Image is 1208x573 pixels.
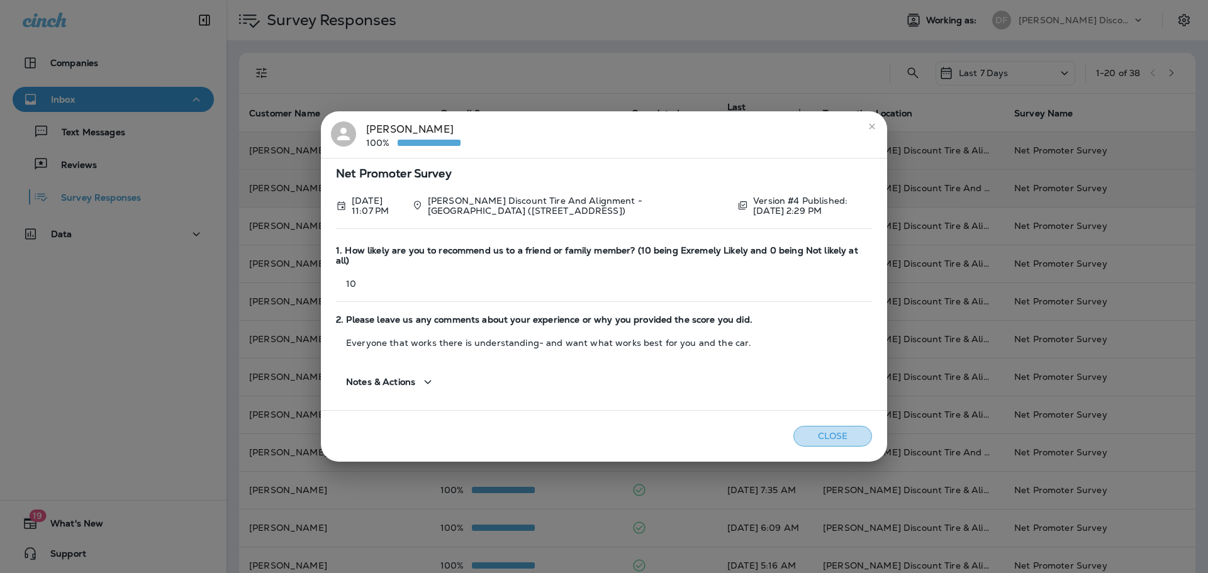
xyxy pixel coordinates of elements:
[336,314,872,325] span: 2. Please leave us any comments about your experience or why you provided the score you did.
[336,279,872,289] p: 10
[336,169,872,179] span: Net Promoter Survey
[793,426,872,447] button: Close
[428,196,727,216] p: [PERSON_NAME] Discount Tire And Alignment - [GEOGRAPHIC_DATA] ([STREET_ADDRESS])
[366,121,461,148] div: [PERSON_NAME]
[366,138,398,148] p: 100%
[753,196,872,216] p: Version #4 Published: [DATE] 2:29 PM
[336,338,872,348] p: Everyone that works there is understanding- and want what works best for you and the car.
[336,364,445,400] button: Notes & Actions
[352,196,402,216] p: Sep 22, 2025 11:07 PM
[862,116,882,136] button: close
[336,245,872,267] span: 1. How likely are you to recommend us to a friend or family member? (10 being Exremely Likely and...
[346,377,415,387] span: Notes & Actions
